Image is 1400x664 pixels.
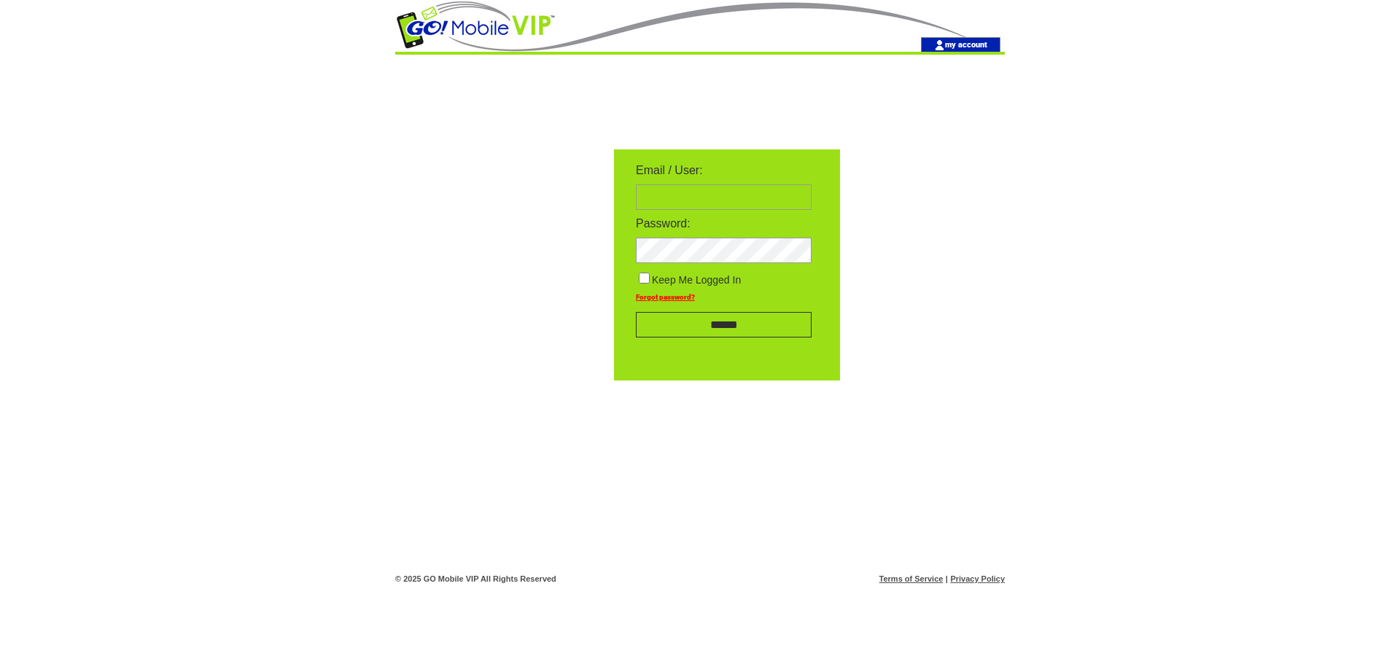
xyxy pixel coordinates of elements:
a: my account [945,39,987,49]
a: Privacy Policy [950,574,1005,583]
img: transparent.png;jsessionid=7B1C5D3CF0A6E6051D566132914C7D8D [882,417,955,435]
a: Forgot password? [636,293,695,301]
img: account_icon.gif;jsessionid=7B1C5D3CF0A6E6051D566132914C7D8D [934,39,945,51]
span: © 2025 GO Mobile VIP All Rights Reserved [395,574,556,583]
span: Email / User: [636,164,703,176]
span: Keep Me Logged In [652,274,741,286]
span: Password: [636,217,691,230]
span: | [946,574,948,583]
a: Terms of Service [879,574,944,583]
